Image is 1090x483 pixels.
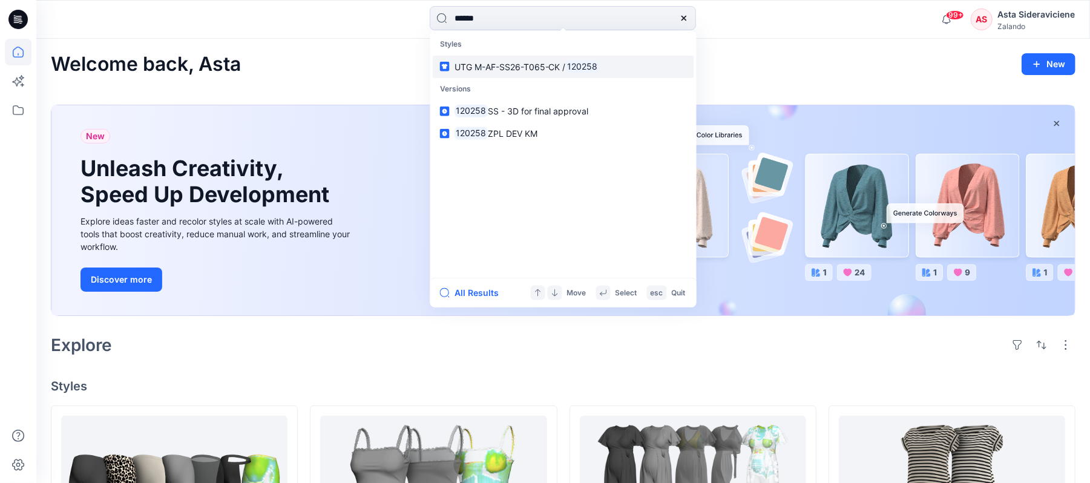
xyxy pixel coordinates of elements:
[488,106,588,116] span: SS - 3D for final approval
[80,156,335,208] h1: Unleash Creativity, Speed Up Development
[946,10,964,20] span: 99+
[51,379,1075,393] h4: Styles
[616,286,637,299] p: Select
[433,55,694,77] a: UTG M-AF-SS26-T065-CK /120258
[80,215,353,253] div: Explore ideas faster and recolor styles at scale with AI-powered tools that boost creativity, red...
[1022,53,1075,75] button: New
[433,33,694,56] p: Styles
[566,59,600,73] mark: 120258
[440,286,507,300] button: All Results
[433,100,694,122] a: 120258SS - 3D for final approval
[672,286,686,299] p: Quit
[86,129,105,143] span: New
[997,7,1075,22] div: Asta Sideraviciene
[433,122,694,145] a: 120258ZPL DEV KM
[997,22,1075,31] div: Zalando
[433,77,694,100] p: Versions
[455,126,488,140] mark: 120258
[455,61,566,71] span: UTG M-AF-SS26-T065-CK /
[488,128,537,139] span: ZPL DEV KM
[80,268,162,292] button: Discover more
[51,335,112,355] h2: Explore
[80,268,353,292] a: Discover more
[971,8,993,30] div: AS
[455,104,488,118] mark: 120258
[651,286,663,299] p: esc
[51,53,241,76] h2: Welcome back, Asta
[567,286,586,299] p: Move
